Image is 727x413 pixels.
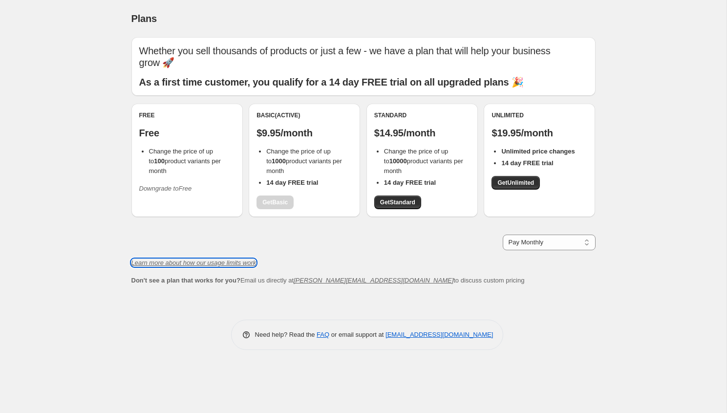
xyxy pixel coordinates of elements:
b: As a first time customer, you qualify for a 14 day FREE trial on all upgraded plans 🎉 [139,77,524,87]
a: Learn more about how our usage limits work [131,259,257,266]
a: FAQ [317,331,329,338]
div: Free [139,111,235,119]
a: [EMAIL_ADDRESS][DOMAIN_NAME] [385,331,493,338]
b: 14 day FREE trial [266,179,318,186]
p: $14.95/month [374,127,470,139]
span: Change the price of up to product variants per month [149,148,221,174]
b: 10000 [389,157,407,165]
span: Change the price of up to product variants per month [384,148,463,174]
button: Downgrade toFree [133,181,198,196]
span: Get Standard [380,198,415,206]
span: Need help? Read the [255,331,317,338]
div: Standard [374,111,470,119]
p: $19.95/month [492,127,587,139]
span: Email us directly at to discuss custom pricing [131,277,525,284]
span: Plans [131,13,157,24]
span: Change the price of up to product variants per month [266,148,342,174]
b: 14 day FREE trial [384,179,436,186]
b: 1000 [272,157,286,165]
b: 14 day FREE trial [501,159,553,167]
span: Get Unlimited [497,179,534,187]
div: Basic (Active) [257,111,352,119]
b: 100 [154,157,165,165]
b: Unlimited price changes [501,148,575,155]
span: or email support at [329,331,385,338]
p: Free [139,127,235,139]
a: [PERSON_NAME][EMAIL_ADDRESS][DOMAIN_NAME] [294,277,453,284]
p: Whether you sell thousands of products or just a few - we have a plan that will help your busines... [139,45,588,68]
b: Don't see a plan that works for you? [131,277,240,284]
a: GetStandard [374,196,421,209]
a: GetUnlimited [492,176,540,190]
div: Unlimited [492,111,587,119]
p: $9.95/month [257,127,352,139]
i: Downgrade to Free [139,185,192,192]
